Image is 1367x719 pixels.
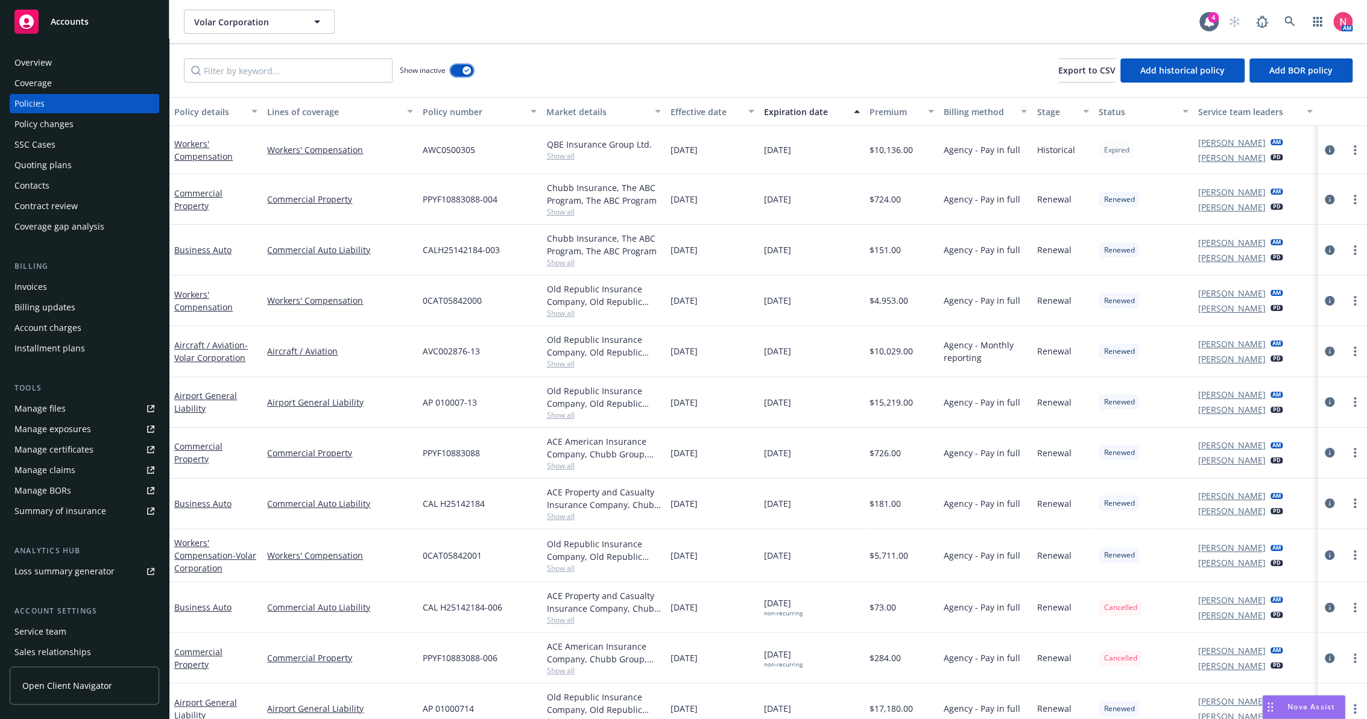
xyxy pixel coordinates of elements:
a: Workers' Compensation [174,289,233,313]
a: Commercial Property [174,187,223,212]
span: $17,180.00 [870,702,913,715]
a: Business Auto [174,244,232,256]
button: Expiration date [759,97,865,126]
span: [DATE] [764,243,791,256]
a: Installment plans [10,339,159,358]
span: $724.00 [870,193,901,206]
div: Billing [10,260,159,272]
a: Business Auto [174,601,232,613]
a: Invoices [10,277,159,297]
span: Show all [546,410,661,420]
a: more [1348,395,1362,409]
img: photo [1333,12,1353,31]
a: Airport General Liability [174,390,237,414]
span: Renewed [1103,397,1134,407]
span: Renewal [1037,549,1071,562]
button: Policy details [169,97,262,126]
a: Sales relationships [10,642,159,662]
div: Chubb Insurance, The ABC Program, The ABC Program [546,181,661,207]
span: [DATE] [671,396,698,409]
span: [DATE] [671,601,698,614]
span: [DATE] [671,549,698,562]
a: [PERSON_NAME] [1198,201,1266,213]
span: $10,029.00 [870,345,913,357]
span: Renewal [1037,294,1071,307]
div: SSC Cases [14,135,55,154]
span: Agency - Monthly reporting [944,339,1027,364]
div: Old Republic Insurance Company, Old Republic General Insurance Group [546,691,661,716]
span: Cancelled [1103,602,1137,613]
span: Renewal [1037,447,1071,459]
div: Old Republic Insurance Company, Old Republic General Insurance Group [546,333,661,359]
span: Agency - Pay in full [944,396,1020,409]
button: Status [1094,97,1193,126]
span: [DATE] [671,345,698,357]
div: Quoting plans [14,155,72,175]
div: ACE Property and Casualty Insurance Company, Chubb Group, The ABC Program, CRC Group [546,589,661,615]
span: Show all [546,207,661,217]
button: Nova Assist [1262,695,1345,719]
a: Aircraft / Aviation [267,345,412,357]
a: [PERSON_NAME] [1198,136,1266,149]
a: Overview [10,53,159,72]
div: Old Republic Insurance Company, Old Republic General Insurance Group [546,385,661,410]
div: Account charges [14,318,81,338]
div: QBE Insurance Group Ltd. [546,138,661,151]
input: Filter by keyword... [184,58,393,83]
span: Renewed [1103,447,1134,458]
a: circleInformation [1322,192,1337,207]
div: Policy number [423,105,524,118]
a: circleInformation [1322,548,1337,562]
div: Lines of coverage [267,105,399,118]
span: PPYF10883088 [423,447,480,459]
div: Policy details [174,105,244,118]
span: [DATE] [764,497,791,510]
span: Expired [1103,145,1129,155]
span: Agency - Pay in full [944,497,1020,510]
span: Renewal [1037,243,1071,256]
span: Renewed [1103,703,1134,714]
span: Accounts [51,17,89,27]
span: [DATE] [671,294,698,307]
a: circleInformation [1322,395,1337,409]
a: Contacts [10,176,159,195]
a: [PERSON_NAME] [1198,251,1266,264]
span: Show all [546,359,661,369]
span: PPYF10883088-006 [423,651,497,664]
a: Start snowing [1222,10,1246,34]
a: [PERSON_NAME] [1198,403,1266,416]
a: circleInformation [1322,344,1337,359]
div: Policies [14,94,45,113]
a: [PERSON_NAME] [1198,186,1266,198]
span: Agency - Pay in full [944,143,1020,156]
a: [PERSON_NAME] [1198,489,1266,502]
a: Loss summary generator [10,562,159,581]
a: Manage claims [10,460,159,480]
a: Report a Bug [1250,10,1274,34]
span: Renewal [1037,702,1071,715]
a: Airport General Liability [267,396,412,409]
a: SSC Cases [10,135,159,154]
a: Airport General Liability [267,702,412,715]
div: Status [1099,105,1175,118]
a: circleInformation [1322,294,1337,308]
span: [DATE] [671,702,698,715]
div: Sales relationships [14,642,91,662]
span: Agency - Pay in full [944,193,1020,206]
span: 0CAT05842000 [423,294,482,307]
div: ACE Property and Casualty Insurance Company, Chubb Group, The ABC Program, CRC Group [546,486,661,511]
span: Renewal [1037,193,1071,206]
span: $15,219.00 [870,396,913,409]
div: Stage [1037,105,1076,118]
div: Market details [546,105,648,118]
span: Renewed [1103,295,1134,306]
span: CAL H25142184-006 [423,601,502,614]
a: [PERSON_NAME] [1198,609,1266,621]
div: Policy changes [14,115,74,134]
a: Workers' Compensation [174,138,233,162]
span: Add historical policy [1140,64,1225,76]
a: [PERSON_NAME] [1198,644,1266,657]
div: Contract review [14,196,78,216]
a: more [1348,600,1362,615]
button: Lines of coverage [262,97,417,126]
